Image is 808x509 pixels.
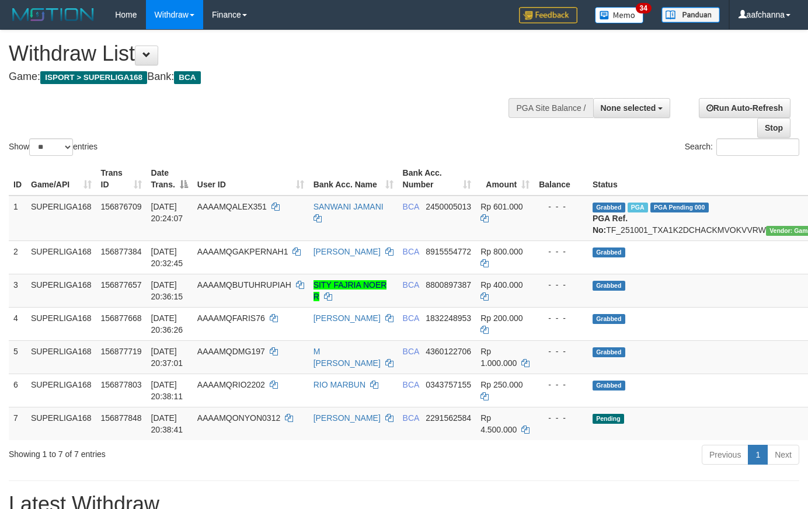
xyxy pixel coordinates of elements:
th: ID [9,162,26,196]
div: - - - [539,379,583,391]
span: AAAAMQONYON0312 [197,413,280,423]
span: [DATE] 20:36:26 [151,313,183,334]
a: [PERSON_NAME] [314,247,381,256]
span: PGA Pending [650,203,709,212]
span: BCA [403,313,419,323]
a: Next [767,445,799,465]
th: Amount: activate to sort column ascending [476,162,534,196]
a: Run Auto-Refresh [699,98,790,118]
td: SUPERLIGA168 [26,196,96,241]
img: panduan.png [661,7,720,23]
th: Date Trans.: activate to sort column descending [147,162,193,196]
span: Copy 2291562584 to clipboard [426,413,471,423]
span: AAAAMQBUTUHRUPIAH [197,280,291,290]
th: Bank Acc. Number: activate to sort column ascending [398,162,476,196]
span: 156876709 [101,202,142,211]
span: Rp 800.000 [480,247,523,256]
span: Rp 1.000.000 [480,347,517,368]
div: - - - [539,246,583,257]
span: Rp 601.000 [480,202,523,211]
select: Showentries [29,138,73,156]
span: Copy 8915554772 to clipboard [426,247,471,256]
span: [DATE] 20:32:45 [151,247,183,268]
div: PGA Site Balance / [509,98,593,118]
span: Marked by aafsoycanthlai [628,203,648,212]
span: Grabbed [593,347,625,357]
th: Balance [534,162,588,196]
td: SUPERLIGA168 [26,274,96,307]
span: [DATE] 20:36:15 [151,280,183,301]
th: Trans ID: activate to sort column ascending [96,162,147,196]
td: SUPERLIGA168 [26,307,96,340]
td: 4 [9,307,26,340]
span: BCA [403,380,419,389]
span: [DATE] 20:37:01 [151,347,183,368]
span: BCA [403,347,419,356]
td: 5 [9,340,26,374]
span: Copy 4360122706 to clipboard [426,347,471,356]
span: Rp 4.500.000 [480,413,517,434]
span: 156877668 [101,313,142,323]
span: 156877719 [101,347,142,356]
a: 1 [748,445,768,465]
h1: Withdraw List [9,42,527,65]
a: [PERSON_NAME] [314,413,381,423]
img: Feedback.jpg [519,7,577,23]
a: Previous [702,445,748,465]
span: Grabbed [593,381,625,391]
span: BCA [403,202,419,211]
td: 1 [9,196,26,241]
div: Showing 1 to 7 of 7 entries [9,444,328,460]
span: ISPORT > SUPERLIGA168 [40,71,147,84]
span: AAAAMQFARIS76 [197,313,265,323]
span: BCA [174,71,200,84]
span: Grabbed [593,203,625,212]
td: 6 [9,374,26,407]
div: - - - [539,412,583,424]
span: Copy 2450005013 to clipboard [426,202,471,211]
span: BCA [403,413,419,423]
span: [DATE] 20:38:41 [151,413,183,434]
span: [DATE] 20:24:07 [151,202,183,223]
th: Game/API: activate to sort column ascending [26,162,96,196]
input: Search: [716,138,799,156]
span: Copy 1832248953 to clipboard [426,313,471,323]
span: Rp 400.000 [480,280,523,290]
div: - - - [539,312,583,324]
span: BCA [403,247,419,256]
img: MOTION_logo.png [9,6,97,23]
td: SUPERLIGA168 [26,340,96,374]
span: Grabbed [593,247,625,257]
span: AAAAMQDMG197 [197,347,265,356]
span: Copy 8800897387 to clipboard [426,280,471,290]
span: 156877657 [101,280,142,290]
a: RIO MARBUN [314,380,365,389]
span: AAAAMQALEX351 [197,202,267,211]
a: SANWANI JAMANI [314,202,384,211]
span: Rp 250.000 [480,380,523,389]
span: 156877848 [101,413,142,423]
span: Pending [593,414,624,424]
span: BCA [403,280,419,290]
span: None selected [601,103,656,113]
b: PGA Ref. No: [593,214,628,235]
label: Show entries [9,138,97,156]
div: - - - [539,346,583,357]
div: - - - [539,201,583,212]
td: 7 [9,407,26,440]
span: AAAAMQRIO2202 [197,380,265,389]
th: Bank Acc. Name: activate to sort column ascending [309,162,398,196]
h4: Game: Bank: [9,71,527,83]
td: SUPERLIGA168 [26,240,96,274]
a: SITY FAJRIA NOER R [314,280,387,301]
label: Search: [685,138,799,156]
span: [DATE] 20:38:11 [151,380,183,401]
span: Rp 200.000 [480,313,523,323]
a: [PERSON_NAME] [314,313,381,323]
a: Stop [757,118,790,138]
th: User ID: activate to sort column ascending [193,162,309,196]
button: None selected [593,98,671,118]
span: 156877803 [101,380,142,389]
img: Button%20Memo.svg [595,7,644,23]
td: SUPERLIGA168 [26,407,96,440]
